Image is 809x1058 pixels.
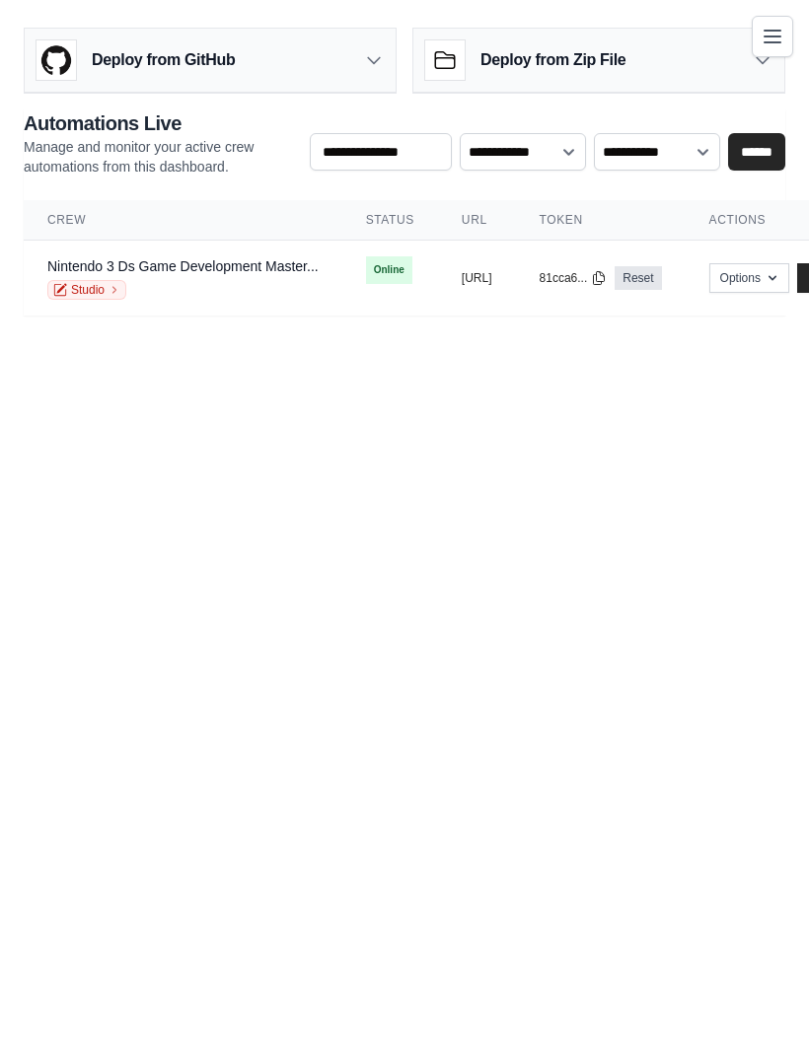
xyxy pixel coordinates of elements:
[342,200,438,241] th: Status
[710,963,809,1058] iframe: Chat Widget
[47,258,319,274] a: Nintendo 3 Ds Game Development Master...
[615,266,661,290] a: Reset
[24,200,342,241] th: Crew
[710,963,809,1058] div: Widget chat
[37,40,76,80] img: GitHub Logo
[47,280,126,300] a: Studio
[24,109,294,137] h2: Automations Live
[24,137,294,176] p: Manage and monitor your active crew automations from this dashboard.
[366,256,412,284] span: Online
[438,200,516,241] th: URL
[709,263,789,293] button: Options
[480,48,625,72] h3: Deploy from Zip File
[752,16,793,57] button: Toggle navigation
[540,270,608,286] button: 81cca6...
[516,200,686,241] th: Token
[92,48,235,72] h3: Deploy from GitHub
